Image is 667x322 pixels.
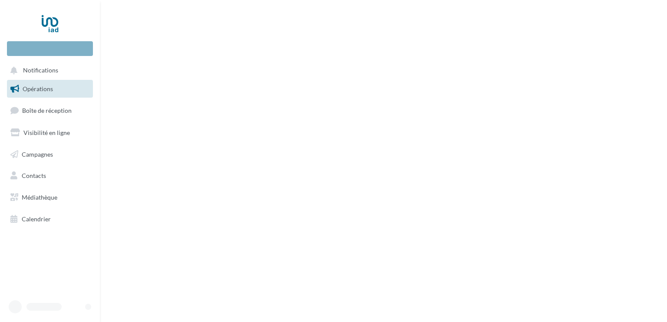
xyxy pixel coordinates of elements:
[5,210,95,228] a: Calendrier
[22,172,46,179] span: Contacts
[22,215,51,223] span: Calendrier
[5,167,95,185] a: Contacts
[5,124,95,142] a: Visibilité en ligne
[5,80,95,98] a: Opérations
[22,150,53,158] span: Campagnes
[5,145,95,164] a: Campagnes
[23,85,53,92] span: Opérations
[7,41,93,56] div: Nouvelle campagne
[23,129,70,136] span: Visibilité en ligne
[5,101,95,120] a: Boîte de réception
[5,188,95,207] a: Médiathèque
[23,67,58,74] span: Notifications
[22,194,57,201] span: Médiathèque
[22,107,72,114] span: Boîte de réception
